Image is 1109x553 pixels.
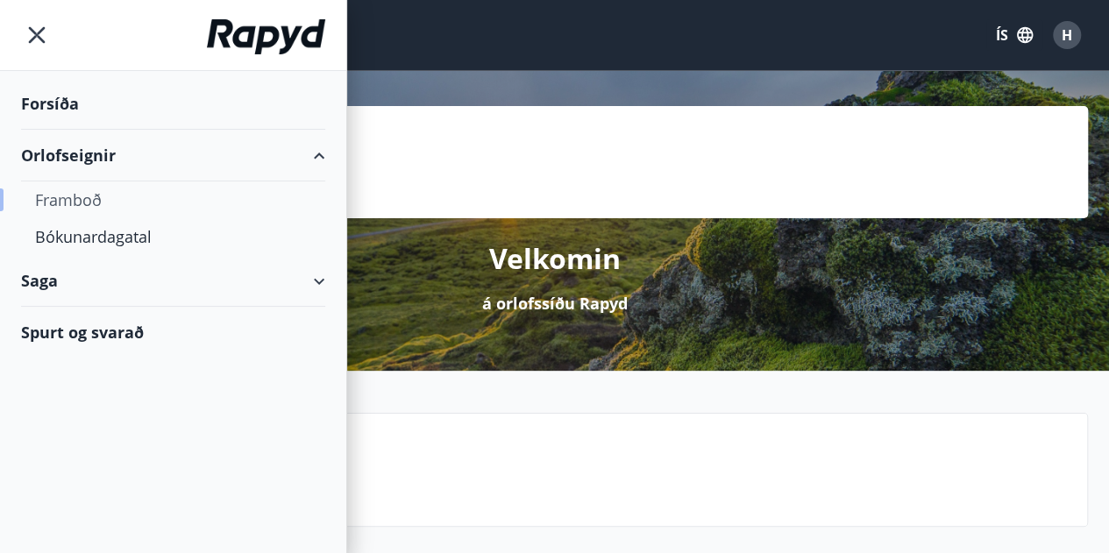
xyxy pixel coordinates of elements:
[482,292,628,315] p: á orlofssíðu Rapyd
[207,19,325,54] img: union_logo
[21,78,325,130] div: Forsíða
[21,307,325,358] div: Spurt og svarað
[21,19,53,51] button: menu
[1062,25,1072,45] span: H
[150,457,1073,487] p: Spurt og svarað
[21,130,325,181] div: Orlofseignir
[35,181,311,218] div: Framboð
[1046,14,1088,56] button: H
[21,255,325,307] div: Saga
[986,19,1042,51] button: ÍS
[35,218,311,255] div: Bókunardagatal
[489,239,621,278] p: Velkomin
